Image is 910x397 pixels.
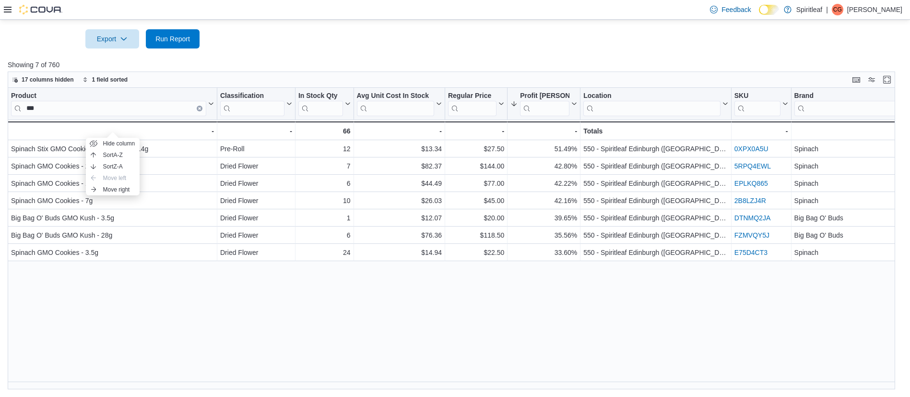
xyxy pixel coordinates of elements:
[11,144,214,155] div: Spinach Stix GMO Cookies Pre-Roll - 10 x .4g
[448,213,504,224] div: $20.00
[448,92,496,101] div: Regular Price
[357,144,442,155] div: $13.34
[220,92,292,116] button: Classification
[510,144,577,155] div: 51.49%
[583,92,721,116] div: Location
[510,92,577,116] button: Profit [PERSON_NAME] (%)
[583,213,728,224] div: 550 - Spiritleaf Edinburgh ([GEOGRAPHIC_DATA])
[85,29,139,48] button: Export
[734,125,788,137] div: -
[11,125,214,137] div: -
[826,4,828,15] p: |
[220,213,292,224] div: Dried Flower
[448,195,504,207] div: $45.00
[734,249,768,257] a: E75D4CT3
[759,5,779,15] input: Dark Mode
[448,144,504,155] div: $27.50
[103,174,127,182] span: Move left
[298,92,343,116] div: In Stock Qty
[583,125,728,137] div: Totals
[11,92,206,101] div: Product
[448,92,496,116] div: Regular Price
[298,178,351,190] div: 6
[796,4,822,15] p: Spiritleaf
[220,161,292,172] div: Dried Flower
[92,76,128,84] span: 1 field sorted
[11,92,214,116] button: ProductClear input
[220,144,292,155] div: Pre-Roll
[448,125,504,137] div: -
[510,161,577,172] div: 42.80%
[298,213,351,224] div: 1
[8,74,78,85] button: 17 columns hidden
[734,92,780,116] div: SKU URL
[357,195,442,207] div: $26.03
[583,144,728,155] div: 550 - Spiritleaf Edinburgh ([GEOGRAPHIC_DATA])
[448,92,504,116] button: Regular Price
[197,106,202,111] button: Clear input
[220,125,292,137] div: -
[298,195,351,207] div: 10
[847,4,902,15] p: [PERSON_NAME]
[155,34,190,44] span: Run Report
[22,76,74,84] span: 17 columns hidden
[220,247,292,259] div: Dried Flower
[298,92,351,116] button: In Stock Qty
[357,92,434,116] div: Avg Unit Cost In Stock
[103,140,135,147] span: Hide column
[583,195,728,207] div: 550 - Spiritleaf Edinburgh ([GEOGRAPHIC_DATA])
[11,178,214,190] div: Spinach GMO Cookies - 14g
[583,230,728,241] div: 550 - Spiritleaf Edinburgh ([GEOGRAPHIC_DATA])
[298,230,351,241] div: 6
[357,92,442,116] button: Avg Unit Cost In Stock
[86,161,140,172] button: SortZ-A
[11,213,214,224] div: Big Bag O' Buds GMO Kush - 3.5g
[866,74,877,85] button: Display options
[734,92,788,116] button: SKU
[103,151,123,159] span: Sort A-Z
[510,195,577,207] div: 42.16%
[11,92,206,116] div: Product
[510,178,577,190] div: 42.22%
[298,161,351,172] div: 7
[510,230,577,241] div: 35.56%
[357,247,442,259] div: $14.94
[86,172,140,184] button: Move left
[510,247,577,259] div: 33.60%
[583,178,728,190] div: 550 - Spiritleaf Edinburgh ([GEOGRAPHIC_DATA])
[220,92,284,116] div: Classification
[583,161,728,172] div: 550 - Spiritleaf Edinburgh ([GEOGRAPHIC_DATA])
[734,215,770,222] a: DTNMQ2JA
[357,92,434,101] div: Avg Unit Cost In Stock
[520,92,569,116] div: Profit Margin (%)
[832,4,843,15] div: Clayton G
[220,178,292,190] div: Dried Flower
[721,5,751,14] span: Feedback
[851,74,862,85] button: Keyboard shortcuts
[86,184,140,195] button: Move right
[8,60,904,70] p: Showing 7 of 760
[520,92,569,101] div: Profit [PERSON_NAME] (%)
[833,4,842,15] span: CG
[448,161,504,172] div: $144.00
[19,5,62,14] img: Cova
[734,180,768,188] a: EPLKQ865
[86,149,140,161] button: SortA-Z
[11,230,214,241] div: Big Bag O' Buds GMO Kush - 28g
[298,92,343,101] div: In Stock Qty
[298,247,351,259] div: 24
[146,29,200,48] button: Run Report
[357,161,442,172] div: $82.37
[448,178,504,190] div: $77.00
[103,163,123,170] span: Sort Z-A
[220,195,292,207] div: Dried Flower
[103,186,130,193] span: Move right
[448,230,504,241] div: $118.50
[298,144,351,155] div: 12
[11,161,214,172] div: Spinach GMO Cookies - 28g
[583,92,728,116] button: Location
[11,247,214,259] div: Spinach GMO Cookies - 3.5g
[357,125,442,137] div: -
[357,230,442,241] div: $76.36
